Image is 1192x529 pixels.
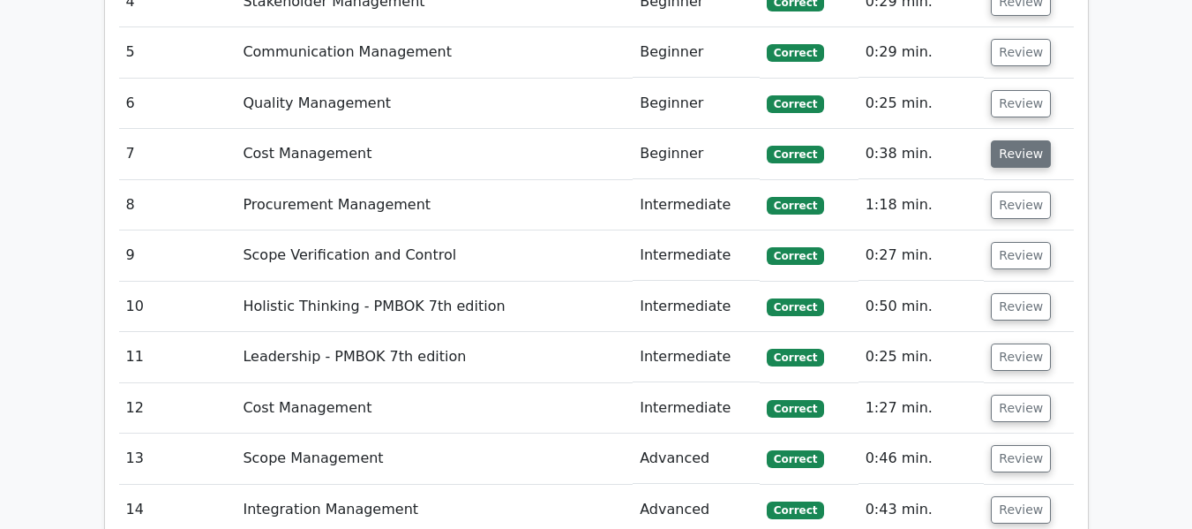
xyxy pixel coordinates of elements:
[236,230,633,281] td: Scope Verification and Control
[858,180,985,230] td: 1:18 min.
[767,299,824,316] span: Correct
[767,197,824,215] span: Correct
[858,434,985,484] td: 0:46 min.
[236,129,633,179] td: Cost Management
[633,230,760,281] td: Intermediate
[991,344,1051,371] button: Review
[858,282,985,332] td: 0:50 min.
[633,434,760,484] td: Advanced
[633,79,760,129] td: Beginner
[767,400,824,418] span: Correct
[119,332,236,382] td: 11
[633,383,760,434] td: Intermediate
[991,445,1051,472] button: Review
[236,180,633,230] td: Procurement Management
[119,180,236,230] td: 8
[236,27,633,78] td: Communication Management
[767,44,824,62] span: Correct
[991,242,1051,269] button: Review
[236,434,633,484] td: Scope Management
[991,395,1051,422] button: Review
[236,332,633,382] td: Leadership - PMBOK 7th edition
[991,293,1051,321] button: Review
[858,129,985,179] td: 0:38 min.
[767,349,824,367] span: Correct
[991,90,1051,117] button: Review
[858,332,985,382] td: 0:25 min.
[633,180,760,230] td: Intermediate
[767,450,824,468] span: Correct
[119,129,236,179] td: 7
[858,79,985,129] td: 0:25 min.
[991,39,1051,66] button: Review
[633,282,760,332] td: Intermediate
[991,140,1051,168] button: Review
[119,79,236,129] td: 6
[119,282,236,332] td: 10
[767,247,824,265] span: Correct
[991,496,1051,524] button: Review
[767,95,824,113] span: Correct
[236,282,633,332] td: Holistic Thinking - PMBOK 7th edition
[991,192,1051,219] button: Review
[119,434,236,484] td: 13
[633,129,760,179] td: Beginner
[767,502,824,519] span: Correct
[858,230,985,281] td: 0:27 min.
[236,383,633,434] td: Cost Management
[633,332,760,382] td: Intermediate
[236,79,633,129] td: Quality Management
[119,27,236,78] td: 5
[119,230,236,281] td: 9
[767,146,824,163] span: Correct
[633,27,760,78] td: Beginner
[119,383,236,434] td: 12
[858,383,985,434] td: 1:27 min.
[858,27,985,78] td: 0:29 min.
